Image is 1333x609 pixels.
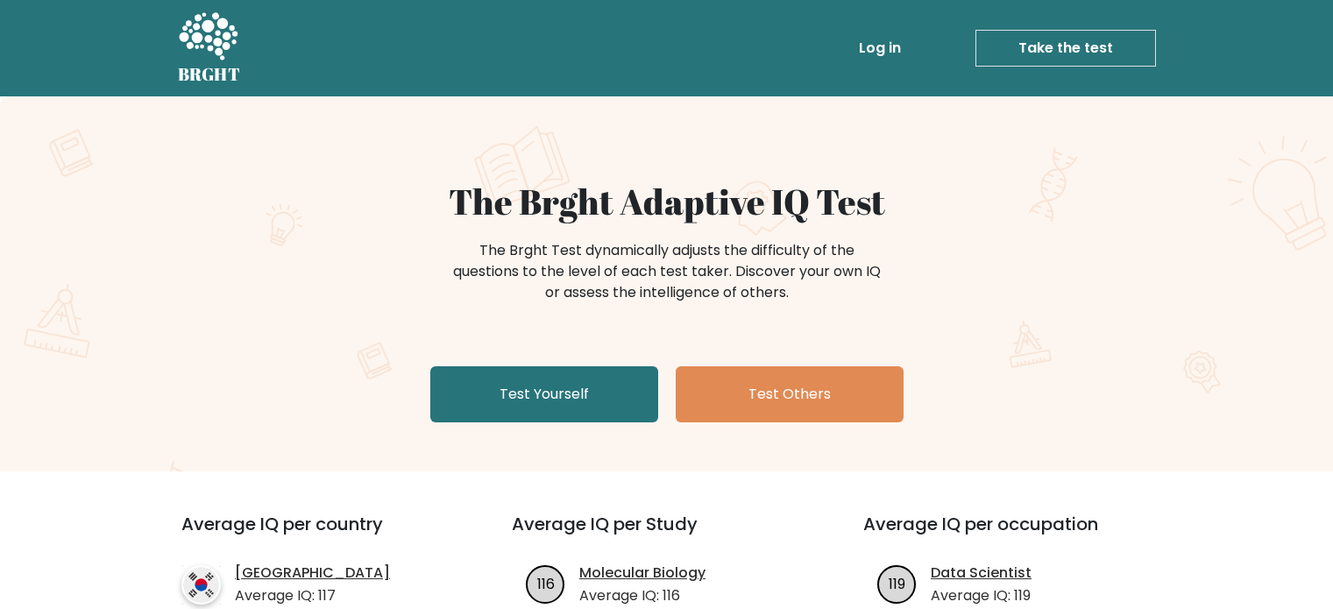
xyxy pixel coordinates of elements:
p: Average IQ: 117 [235,585,390,606]
div: The Brght Test dynamically adjusts the difficulty of the questions to the level of each test take... [448,240,886,303]
a: Test Others [676,366,904,422]
h1: The Brght Adaptive IQ Test [239,181,1095,223]
img: country [181,565,221,605]
a: Take the test [975,30,1156,67]
h5: BRGHT [178,64,241,85]
h3: Average IQ per occupation [863,513,1173,556]
p: Average IQ: 116 [579,585,705,606]
a: Molecular Biology [579,563,705,584]
a: Log in [852,31,908,66]
a: BRGHT [178,7,241,89]
a: Test Yourself [430,366,658,422]
h3: Average IQ per country [181,513,449,556]
text: 116 [537,573,555,593]
p: Average IQ: 119 [931,585,1032,606]
h3: Average IQ per Study [512,513,821,556]
a: Data Scientist [931,563,1032,584]
a: [GEOGRAPHIC_DATA] [235,563,390,584]
text: 119 [889,573,905,593]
